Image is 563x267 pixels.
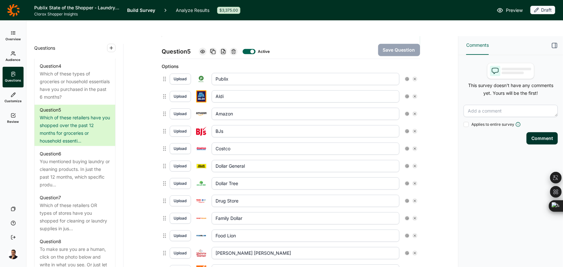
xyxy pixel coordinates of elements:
img: oxg42vlrzd96ipy1mdxu.png [196,180,206,187]
a: Overview [3,25,24,46]
div: Question 7 [40,194,61,202]
span: Review [7,119,19,124]
button: Comments [466,36,489,55]
div: Settings [405,94,410,99]
div: Remove [412,251,417,256]
img: ybcqfui89w2udsnexqaj.webp [196,76,206,83]
div: Remove [412,111,417,116]
div: Settings [405,129,410,134]
a: Questions [3,67,24,87]
div: Question 5 [40,106,61,114]
button: Upload [170,161,191,172]
div: Remove [412,94,417,99]
span: Customize [5,99,22,103]
div: Which of these types of groceries or household essentials have you purchased in the past 6 months? [40,70,110,101]
span: Overview [5,37,21,41]
div: Remove [412,76,417,82]
button: Upload [170,126,191,137]
a: Preview [497,6,523,14]
div: Settings [405,198,410,203]
div: Draft [530,6,555,14]
div: Which of these retailers OR types of stores have you shopped for cleaning or laundry supplies in ... [40,202,110,232]
img: amg06m4ozjtcyqqhuw5b.png [8,249,18,259]
h1: Publix State of the Shopper - Laundry & Cleaning [34,4,119,12]
span: Clorox Shopper Insights [34,12,119,17]
img: ksoeqfbvuwudvx1qxbws.png [196,198,206,204]
div: Options [162,63,420,70]
a: Question5Which of these retailers have you shopped over the past 12 months for groceries or house... [35,105,115,146]
span: Preview [506,6,523,14]
img: b07qevajpv8stsu5hehb.png [196,234,206,237]
button: Upload [170,213,191,224]
span: Applies to entire survey [471,122,514,127]
div: Remove [412,146,417,151]
img: j1jrqcpha4faffu7ugim.png [196,249,206,258]
div: Settings [405,216,410,221]
a: Question7Which of these retailers OR types of stores have you shopped for cleaning or laundry sup... [35,193,115,234]
button: Upload [170,248,191,259]
span: Audience [6,57,21,62]
div: Which of these retailers have you shopped over the past 12 months for groceries or household esse... [40,114,110,145]
div: You mentioned buying laundry or cleaning products. In just the past 12 months, which specific pro... [40,158,110,189]
a: Question6You mentioned buying laundry or cleaning products. In just the past 12 months, which spe... [35,149,115,190]
img: z9un4q7swi7bgams95p2.png [196,217,206,219]
a: Customize [3,87,24,108]
button: Upload [170,91,191,102]
img: uuf9g3swuezpzavavurp.png [196,147,206,150]
button: Upload [170,143,191,154]
div: Remove [412,216,417,221]
p: This survey doesn't have any comments yet. Yours will be the first! [464,82,558,97]
button: Upload [170,230,191,241]
div: Delete [230,48,237,55]
a: Audience [3,46,24,67]
div: Settings [405,146,410,151]
div: Remove [412,163,417,169]
button: Upload [170,74,191,84]
div: Remove [412,181,417,186]
button: Comment [527,132,558,144]
div: Question 4 [40,62,61,70]
div: Settings [405,251,410,256]
div: Settings [405,76,410,82]
img: zbbu4o5wvw4qavtbnpib.png [196,112,206,115]
div: Settings [405,181,410,186]
button: Draft [530,6,555,15]
span: Questions [5,78,21,83]
button: Upload [170,108,191,119]
button: Save Question [378,44,420,56]
img: slc1cuovzegpfvqobelt.png [196,90,206,103]
img: bgncxux8izeb7knm36dw.png [196,127,206,135]
div: Active [258,49,268,54]
div: Remove [412,198,417,203]
span: Questions [34,44,55,52]
button: Upload [170,195,191,206]
div: Remove [412,129,417,134]
img: pipmcqycrvjbre9wowdc.webp [196,163,206,169]
a: Review [3,108,24,129]
span: Question 5 [162,47,191,56]
div: $3,375.00 [217,7,240,14]
div: Settings [405,111,410,116]
div: Remove [412,233,417,238]
div: Question 6 [40,150,61,158]
a: Question4Which of these types of groceries or household essentials have you purchased in the past... [35,61,115,102]
div: Question 8 [40,238,61,245]
span: Comments [466,41,489,49]
div: Settings [405,233,410,238]
button: Upload [170,178,191,189]
div: Settings [405,163,410,169]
